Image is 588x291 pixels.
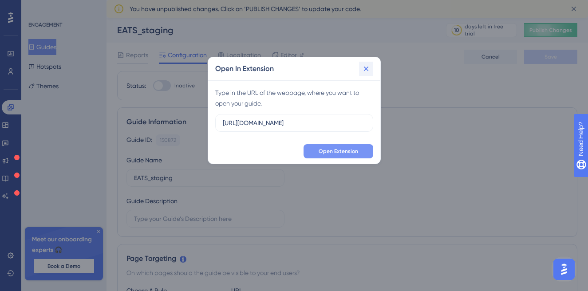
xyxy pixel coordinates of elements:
input: URL [223,118,366,128]
span: Open Extension [319,148,358,155]
iframe: UserGuiding AI Assistant Launcher [551,256,577,283]
h2: Open In Extension [215,63,274,74]
span: Need Help? [21,2,55,13]
div: Type in the URL of the webpage, where you want to open your guide. [215,87,373,109]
